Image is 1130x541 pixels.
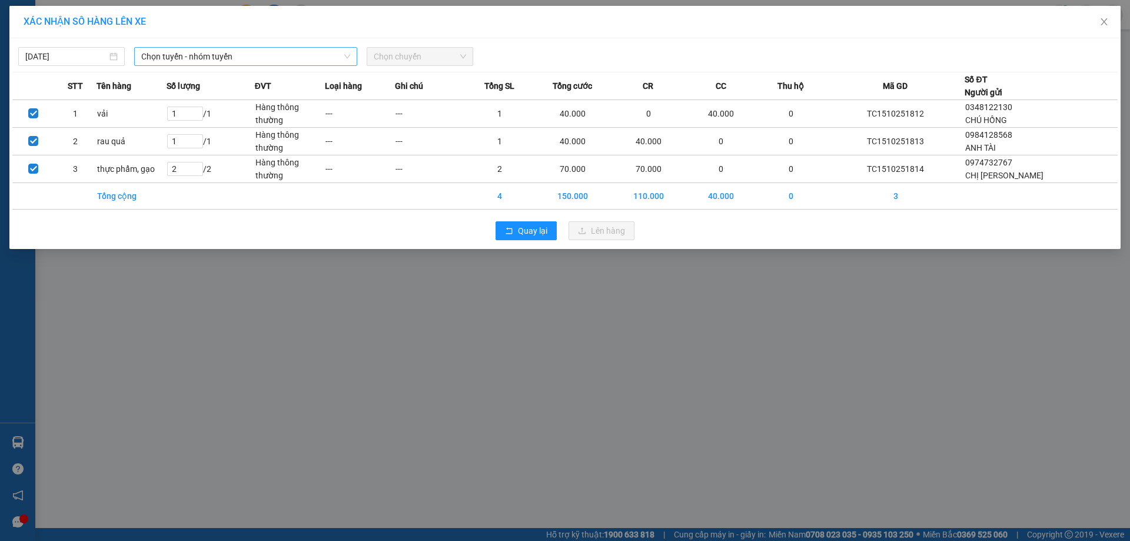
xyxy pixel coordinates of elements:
span: Loại hàng [325,79,362,92]
td: 0 [756,128,826,155]
td: 0 [756,183,826,210]
td: 2 [465,155,535,183]
td: vải [97,100,167,128]
td: / 1 [167,128,255,155]
span: Tên hàng [97,79,131,92]
input: 15/10/2025 [25,50,107,63]
td: Tổng cộng [97,183,167,210]
span: Ghi chú [395,79,423,92]
td: 1 [465,100,535,128]
span: Số lượng [167,79,200,92]
td: 40.000 [535,100,611,128]
td: 2 [54,128,96,155]
span: Thu hộ [777,79,804,92]
td: 1 [54,100,96,128]
button: Close [1088,6,1121,39]
td: 3 [826,183,965,210]
span: Tổng cước [553,79,592,92]
span: CC [716,79,726,92]
td: Hàng thông thường [255,128,325,155]
td: 3 [54,155,96,183]
td: 110.000 [610,183,686,210]
td: --- [395,100,465,128]
td: TC1510251813 [826,128,965,155]
td: TC1510251814 [826,155,965,183]
span: Mã GD [883,79,908,92]
span: 0348122130 [965,102,1012,112]
td: thực phẩm, gạo [97,155,167,183]
span: CHÚ HỒNG [965,115,1007,125]
span: rollback [505,227,513,236]
span: Quay lại [518,224,547,237]
td: 70.000 [610,155,686,183]
td: / 2 [167,155,255,183]
td: TC1510251812 [826,100,965,128]
span: Chọn tuyến - nhóm tuyến [141,48,350,65]
td: 40.000 [686,100,756,128]
button: rollbackQuay lại [496,221,557,240]
td: 0 [756,100,826,128]
span: CHỊ [PERSON_NAME] [965,171,1043,180]
td: 40.000 [610,128,686,155]
span: CR [643,79,653,92]
span: down [344,53,351,60]
td: 4 [465,183,535,210]
td: 0 [756,155,826,183]
td: 150.000 [535,183,611,210]
span: STT [68,79,83,92]
span: ĐVT [255,79,271,92]
td: --- [395,128,465,155]
button: uploadLên hàng [569,221,634,240]
td: 1 [465,128,535,155]
td: 0 [686,155,756,183]
td: --- [325,155,395,183]
td: rau quả [97,128,167,155]
td: 40.000 [686,183,756,210]
span: Tổng SL [484,79,514,92]
td: 40.000 [535,128,611,155]
td: Hàng thông thường [255,100,325,128]
span: close [1099,17,1109,26]
td: --- [325,128,395,155]
div: Số ĐT Người gửi [965,73,1002,99]
td: / 1 [167,100,255,128]
td: 0 [610,100,686,128]
td: --- [395,155,465,183]
td: 0 [686,128,756,155]
span: 0984128568 [965,130,1012,140]
td: 70.000 [535,155,611,183]
span: ANH TÀI [965,143,996,152]
td: --- [325,100,395,128]
span: XÁC NHẬN SỐ HÀNG LÊN XE [24,16,146,27]
span: Chọn chuyến [374,48,466,65]
span: 0974732767 [965,158,1012,167]
td: Hàng thông thường [255,155,325,183]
